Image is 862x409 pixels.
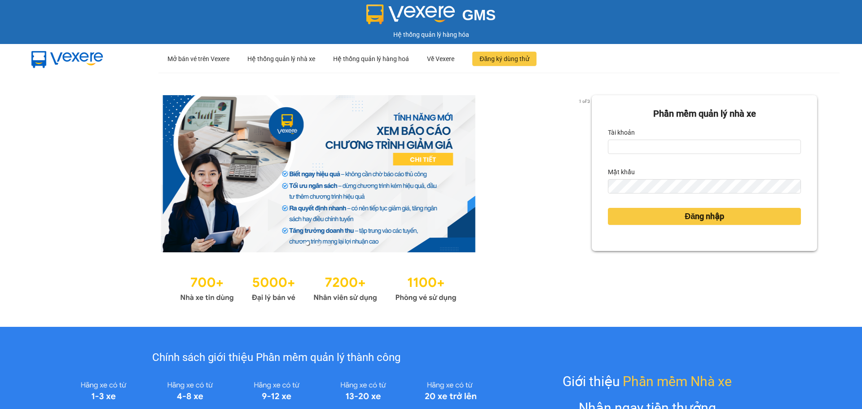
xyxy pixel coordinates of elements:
[608,140,801,154] input: Tài khoản
[366,4,455,24] img: logo 2
[180,270,457,304] img: Statistics.png
[366,13,496,21] a: GMS
[462,7,496,23] span: GMS
[60,349,493,366] div: Chính sách giới thiệu Phần mềm quản lý thành công
[306,242,309,245] li: slide item 1
[608,107,801,121] div: Phần mềm quản lý nhà xe
[685,210,724,223] span: Đăng nhập
[608,165,635,179] label: Mật khẩu
[576,95,592,107] p: 1 of 3
[22,44,112,74] img: mbUUG5Q.png
[327,242,331,245] li: slide item 3
[579,95,592,252] button: next slide / item
[45,95,57,252] button: previous slide / item
[608,208,801,225] button: Đăng nhập
[427,44,454,73] div: Về Vexere
[479,54,529,64] span: Đăng ký dùng thử
[317,242,320,245] li: slide item 2
[247,44,315,73] div: Hệ thống quản lý nhà xe
[333,44,409,73] div: Hệ thống quản lý hàng hoá
[2,30,860,40] div: Hệ thống quản lý hàng hóa
[563,371,732,392] div: Giới thiệu
[167,44,229,73] div: Mở bán vé trên Vexere
[472,52,537,66] button: Đăng ký dùng thử
[608,125,635,140] label: Tài khoản
[608,179,801,194] input: Mật khẩu
[623,371,732,392] span: Phần mềm Nhà xe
